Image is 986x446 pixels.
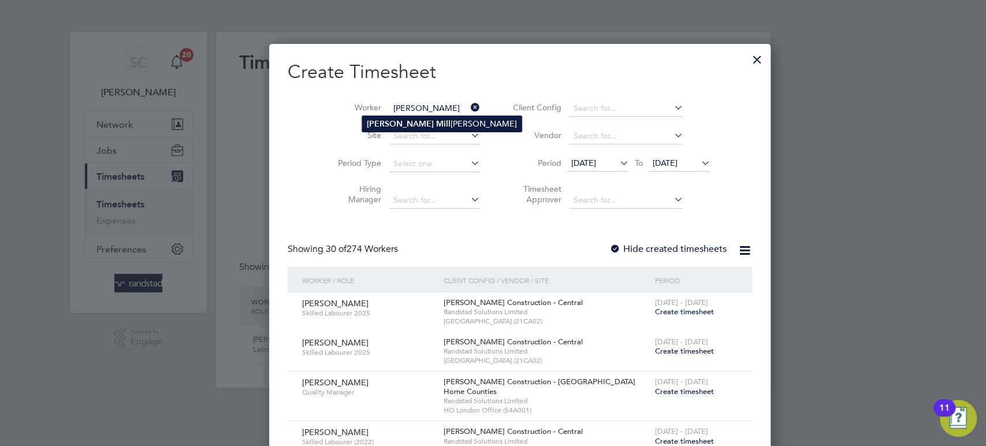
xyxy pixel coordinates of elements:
[367,119,434,129] b: [PERSON_NAME]
[940,400,977,437] button: Open Resource Center, 11 new notifications
[329,130,381,140] label: Site
[655,386,714,396] span: Create timesheet
[443,437,649,446] span: Randstad Solutions Limited
[609,243,727,255] label: Hide created timesheets
[326,243,398,255] span: 274 Workers
[443,307,649,317] span: Randstad Solutions Limited
[631,155,646,170] span: To
[655,436,714,446] span: Create timesheet
[389,128,480,144] input: Search for...
[569,101,683,117] input: Search for...
[440,267,652,293] div: Client Config / Vendor / Site
[302,427,369,437] span: [PERSON_NAME]
[443,337,582,347] span: [PERSON_NAME] Construction - Central
[509,158,561,168] label: Period
[939,408,950,423] div: 11
[389,101,480,117] input: Search for...
[652,158,677,168] span: [DATE]
[302,388,434,397] span: Quality Manager
[362,116,522,132] li: [PERSON_NAME]
[655,337,708,347] span: [DATE] - [DATE]
[302,337,369,348] span: [PERSON_NAME]
[655,426,708,436] span: [DATE] - [DATE]
[436,119,451,129] b: Mill
[655,298,708,307] span: [DATE] - [DATE]
[302,348,434,357] span: Skilled Labourer 2025
[509,130,561,140] label: Vendor
[655,346,714,356] span: Create timesheet
[443,426,582,436] span: [PERSON_NAME] Construction - Central
[288,243,400,255] div: Showing
[302,309,434,318] span: Skilled Labourer 2025
[299,267,440,293] div: Worker / Role
[655,307,714,317] span: Create timesheet
[329,184,381,205] label: Hiring Manager
[326,243,347,255] span: 30 of
[509,184,561,205] label: Timesheet Approver
[569,192,683,209] input: Search for...
[655,377,708,386] span: [DATE] - [DATE]
[569,128,683,144] input: Search for...
[443,356,649,365] span: [GEOGRAPHIC_DATA] (21CA02)
[509,102,561,113] label: Client Config
[443,317,649,326] span: [GEOGRAPHIC_DATA] (21CA02)
[389,156,480,172] input: Select one
[288,60,751,84] h2: Create Timesheet
[443,347,649,356] span: Randstad Solutions Limited
[329,102,381,113] label: Worker
[443,298,582,307] span: [PERSON_NAME] Construction - Central
[571,158,596,168] span: [DATE]
[652,267,741,293] div: Period
[302,377,369,388] span: [PERSON_NAME]
[443,377,635,396] span: [PERSON_NAME] Construction - [GEOGRAPHIC_DATA] Home Counties
[443,406,649,415] span: HO London Office (54A001)
[389,192,480,209] input: Search for...
[443,396,649,406] span: Randstad Solutions Limited
[302,298,369,309] span: [PERSON_NAME]
[329,158,381,168] label: Period Type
